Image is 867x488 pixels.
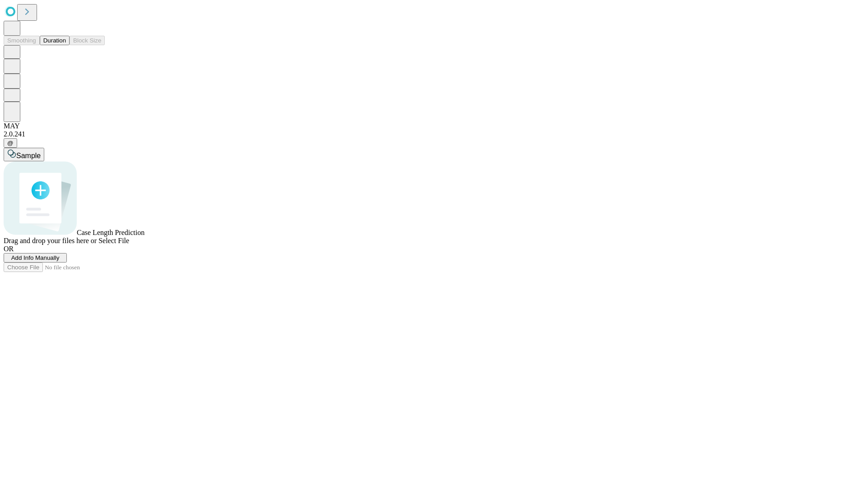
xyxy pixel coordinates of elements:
[7,140,14,146] span: @
[11,254,60,261] span: Add Info Manually
[4,253,67,263] button: Add Info Manually
[4,237,97,244] span: Drag and drop your files here or
[4,138,17,148] button: @
[4,130,863,138] div: 2.0.241
[77,229,144,236] span: Case Length Prediction
[40,36,70,45] button: Duration
[16,152,41,160] span: Sample
[4,122,863,130] div: MAY
[70,36,105,45] button: Block Size
[4,245,14,253] span: OR
[4,148,44,161] button: Sample
[4,36,40,45] button: Smoothing
[98,237,129,244] span: Select File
